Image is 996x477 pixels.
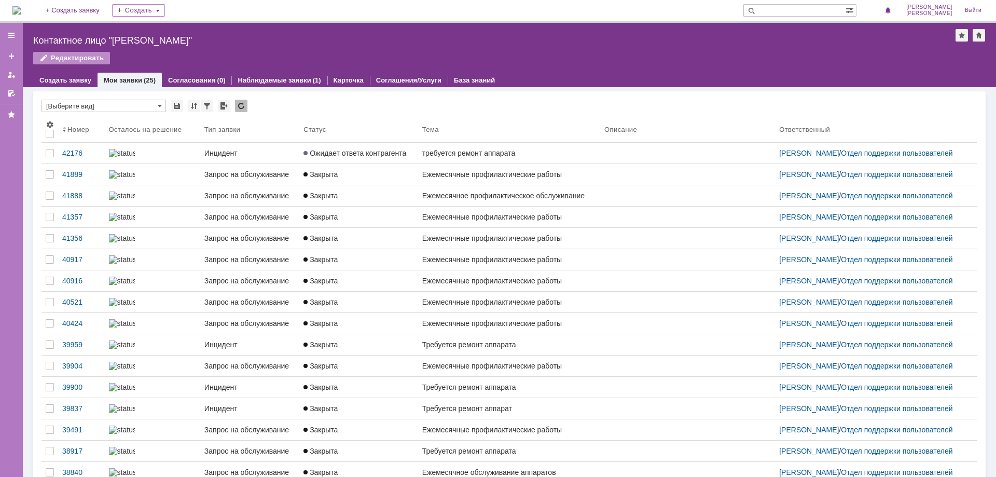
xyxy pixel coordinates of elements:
a: Запрос на обслуживание [200,185,299,206]
div: Запрос на обслуживание [204,277,295,285]
a: Соглашения/Услуги [376,76,441,84]
a: statusbar-100 (1).png [105,292,200,312]
span: Закрыта [303,362,338,370]
a: Отдел поддержки пользователей [841,213,952,221]
span: Закрыта [303,277,338,285]
a: 39837 [58,398,105,419]
div: Ежемесячные профилактические работы [422,255,596,264]
a: [PERSON_NAME] [779,319,839,328]
a: Требуется ремонт аппарата [418,377,600,398]
img: statusbar-100 (1).png [109,362,135,370]
img: statusbar-40 (1).png [109,277,135,285]
a: Закрыта [299,377,418,398]
a: Запрос на обслуживание [200,313,299,334]
div: 41888 [62,192,101,200]
a: Отдел поддержки пользователей [841,149,952,157]
th: Номер [58,116,105,143]
div: Обновлять список [235,100,247,112]
div: 38917 [62,447,101,455]
a: statusbar-100 (1).png [105,356,200,376]
div: Запрос на обслуживание [204,192,295,200]
span: Настройки [46,120,54,129]
a: 39904 [58,356,105,376]
a: statusbar-25 (1).png [105,207,200,227]
div: Ежемесячное обслуживание аппаратов [422,468,596,476]
a: statusbar-100 (1).png [105,398,200,419]
img: statusbar-60 (1).png [109,468,135,476]
a: [PERSON_NAME] [779,192,839,200]
div: Экспорт списка [218,100,230,112]
a: Ежемесячные профилактические работы [418,207,600,227]
a: Мои заявки [104,76,142,84]
a: Отдел поддержки пользователей [841,340,952,349]
a: Ежемесячные профилактические работы [418,292,600,312]
a: 41356 [58,228,105,249]
a: statusbar-25 (1).png [105,334,200,355]
a: [PERSON_NAME] [779,255,839,264]
a: statusbar-25 (1).png [105,228,200,249]
div: Запрос на обслуживание [204,255,295,264]
div: 38840 [62,468,101,476]
a: Ежемесячные профилактические работы [418,228,600,249]
a: Ежемесячные профилактические работы [418,419,600,440]
div: Описание [604,126,637,133]
div: / [779,383,965,391]
a: 40424 [58,313,105,334]
a: Закрыта [299,270,418,291]
a: Отдел поддержки пользователей [841,298,952,306]
div: Создать [112,4,165,17]
a: Инцидент [200,334,299,355]
a: 41888 [58,185,105,206]
div: Инцидент [204,404,295,413]
a: 41357 [58,207,105,227]
div: / [779,404,965,413]
div: 39900 [62,383,101,391]
img: statusbar-40 (1).png [109,192,135,200]
div: Фильтрация... [201,100,213,112]
span: Закрыта [303,298,338,306]
a: 40917 [58,249,105,270]
div: / [779,298,965,306]
span: Расширенный поиск [846,5,856,15]
div: Добавить в избранное [956,29,968,42]
div: Ответственный [779,126,830,133]
div: Сортировка... [188,100,200,112]
a: statusbar-60 (1).png [105,377,200,398]
a: [PERSON_NAME] [779,340,839,349]
div: Ежемесячные профилактические работы [422,170,596,179]
span: Закрыта [303,213,338,221]
div: Требуется ремонт аппарат [422,404,596,413]
img: statusbar-0 (1).png [109,447,135,455]
img: statusbar-25 (1).png [109,255,135,264]
img: statusbar-40 (1).png [109,426,135,434]
a: statusbar-25 (1).png [105,249,200,270]
div: Инцидент [204,340,295,349]
span: [PERSON_NAME] [906,10,952,17]
a: [PERSON_NAME] [779,383,839,391]
a: Требуется ремонт аппарата [418,441,600,461]
th: Статус [299,116,418,143]
div: Номер [67,126,89,133]
span: Закрыта [303,468,338,476]
div: / [779,468,965,476]
span: Закрыта [303,319,338,328]
a: База знаний [454,76,495,84]
img: statusbar-25 (1).png [109,213,135,221]
div: / [779,255,965,264]
a: Отдел поддержки пользователей [841,234,952,242]
a: [PERSON_NAME] [779,234,839,242]
div: Запрос на обслуживание [204,447,295,455]
div: (0) [217,76,226,84]
div: Запрос на обслуживание [204,213,295,221]
a: Отдел поддержки пользователей [841,255,952,264]
a: Создать заявку [39,76,91,84]
a: Отдел поддержки пользователей [841,319,952,328]
a: [PERSON_NAME] [779,447,839,455]
a: Закрыта [299,398,418,419]
a: 40916 [58,270,105,291]
a: Закрыта [299,441,418,461]
a: [PERSON_NAME] [779,362,839,370]
img: statusbar-100 (1).png [109,298,135,306]
a: statusbar-40 (1).png [105,270,200,291]
div: 40424 [62,319,101,328]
